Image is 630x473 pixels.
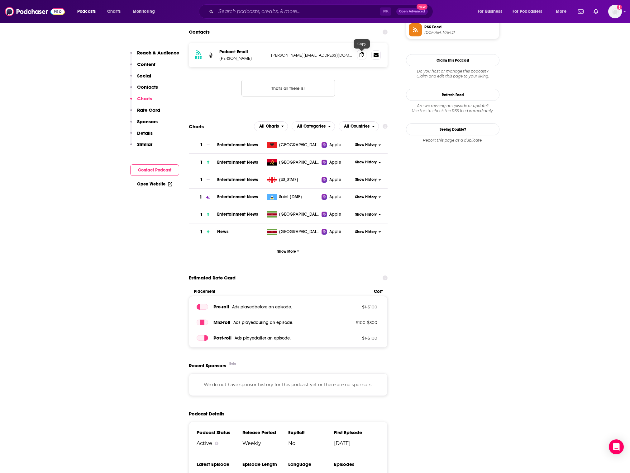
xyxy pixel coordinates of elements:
h3: RSS [195,55,202,60]
a: Charts [103,7,124,16]
button: Show History [353,177,383,182]
h3: Podcast Status [197,429,242,435]
a: [GEOGRAPHIC_DATA] [265,229,322,235]
a: Show notifications dropdown [575,6,586,17]
a: Apple [322,211,353,218]
button: Nothing here. [241,80,335,96]
span: Saint Lucia [279,194,302,200]
span: All Charts [259,124,279,129]
button: Social [130,73,151,84]
button: Show History [353,212,383,217]
button: Details [130,130,153,142]
button: Show More [189,246,388,257]
span: For Business [478,7,502,16]
button: Contacts [130,84,158,96]
div: Claim and edit this page to your liking. [406,69,499,79]
p: [PERSON_NAME] [219,56,266,61]
span: Entertainment News [217,194,258,199]
span: No [288,440,334,446]
span: Show History [355,142,377,148]
h2: Categories [292,121,335,131]
span: New [417,4,428,10]
a: Entertainment News [217,142,258,148]
h3: 1 [200,141,203,148]
p: Details [137,130,153,136]
button: Show profile menu [608,5,622,18]
button: Content [130,61,155,73]
span: Suriname [279,211,320,218]
a: 1 [189,189,217,206]
a: Entertainment News [217,160,258,165]
span: Show More [277,249,299,254]
h3: Episodes [334,461,380,467]
button: Sponsors [130,119,158,130]
h3: 1 [199,194,202,201]
span: Apple [329,194,341,200]
div: Report this page as a duplicate. [406,138,499,143]
span: Cost [374,289,383,294]
span: Entertainment News [217,212,258,217]
a: 1 [189,136,217,153]
p: $ 1 - $ 100 [337,335,377,340]
span: Suriname [279,229,320,235]
a: 1 [189,171,217,188]
h3: 1 [200,176,203,183]
span: RSS Feed [424,24,497,30]
span: Albania [279,142,320,148]
a: 1 [189,223,217,241]
span: Do you host or manage this podcast? [406,69,499,74]
button: Show History [353,194,383,200]
button: Rate Card [130,107,160,119]
a: Apple [322,159,353,166]
h3: Latest Episode [197,461,242,467]
span: Show History [355,229,377,235]
a: Apple [322,177,353,183]
h2: Podcast Details [189,411,224,417]
button: open menu [339,121,379,131]
span: Post -roll [213,335,231,341]
button: open menu [508,7,551,16]
button: open menu [292,121,335,131]
p: Social [137,73,151,79]
a: News [217,229,228,234]
span: [DATE] [334,440,380,446]
a: 1 [189,154,217,171]
a: Open Website [137,181,172,187]
span: Apple [329,142,341,148]
span: Open Advanced [399,10,425,13]
span: Charts [107,7,121,16]
button: Reach & Audience [130,50,179,61]
p: Contacts [137,84,158,90]
a: Show notifications dropdown [591,6,601,17]
p: Charts [137,96,152,101]
p: Podcast Email [219,49,266,54]
span: For Podcasters [513,7,542,16]
button: Claim This Podcast [406,54,499,66]
button: open menu [128,7,163,16]
span: Angola [279,159,320,166]
a: Entertainment News [217,177,258,182]
a: [GEOGRAPHIC_DATA] [265,142,322,148]
span: omnycontent.com [424,30,497,35]
p: We do not have sponsor history for this podcast yet or there are no sponsors. [197,381,380,388]
button: Show History [353,229,383,235]
img: Podchaser - Follow, Share and Rate Podcasts [5,6,65,17]
div: Search podcasts, credits, & more... [205,4,439,19]
h3: Explicit [288,429,334,435]
p: Similar [137,141,152,147]
a: Apple [322,142,353,148]
span: Apple [329,159,341,166]
a: Apple [322,194,353,200]
a: [GEOGRAPHIC_DATA] [265,211,322,218]
button: Refresh Feed [406,89,499,101]
button: Show History [353,160,383,165]
span: Weekly [242,440,288,446]
span: Show History [355,194,377,200]
button: Contact Podcast [130,164,179,176]
span: Estimated Rate Card [189,272,236,284]
div: Active [197,440,242,446]
p: $ 100 - $ 300 [337,320,377,325]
